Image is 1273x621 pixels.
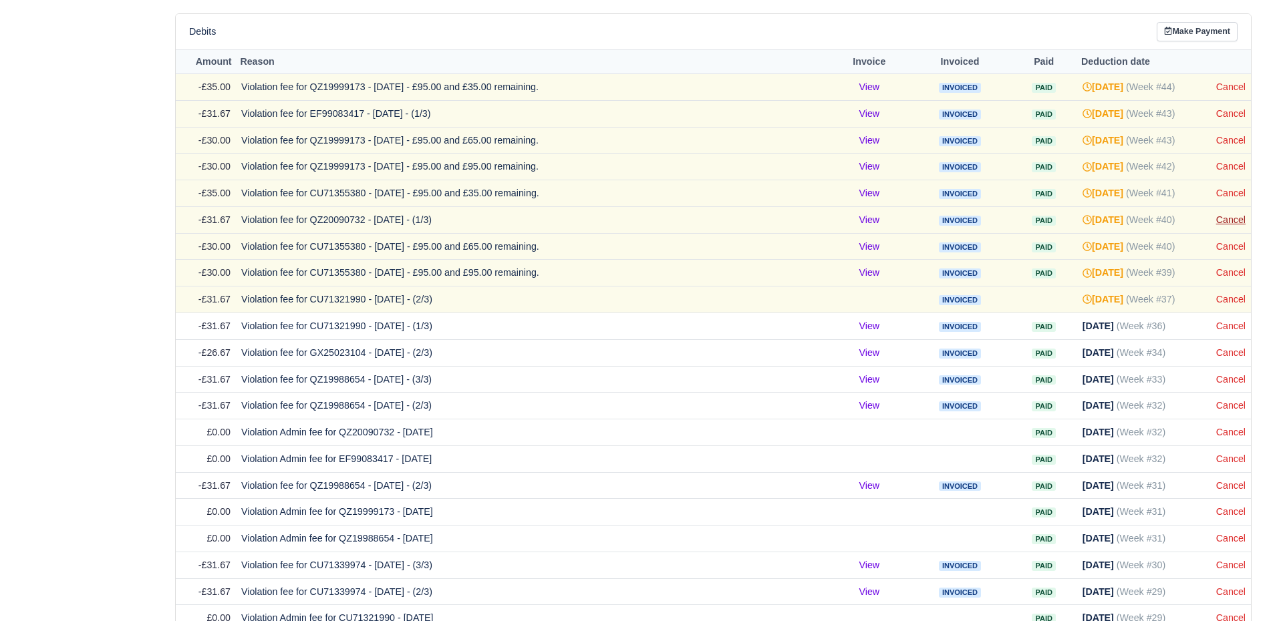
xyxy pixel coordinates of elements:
[859,560,880,570] a: View
[1083,533,1114,544] strong: [DATE]
[939,295,981,305] span: Invoiced
[1083,294,1123,304] strong: [DATE]
[1032,162,1055,172] span: Paid
[236,366,829,393] td: Violation fee for QZ19988654 - [DATE] - (3/3)
[939,322,981,332] span: Invoiced
[236,339,829,366] td: Violation fee for GX25023104 - [DATE] - (2/3)
[1032,588,1055,598] span: Paid
[1216,81,1246,92] a: Cancel
[1083,560,1114,570] strong: [DATE]
[1157,22,1238,41] a: Make Payment
[1117,586,1165,597] span: (Week #29)
[1032,534,1055,544] span: Paid
[1083,135,1123,146] strong: [DATE]
[939,401,981,411] span: Invoiced
[1117,374,1165,385] span: (Week #33)
[859,161,880,172] a: View
[939,83,981,93] span: Invoiced
[939,481,981,491] span: Invoiced
[206,453,231,464] span: £0.00
[198,188,231,198] span: -£35.00
[198,347,231,358] span: -£26.67
[1083,347,1114,358] strong: [DATE]
[1117,400,1165,411] span: (Week #32)
[206,533,231,544] span: £0.00
[1206,557,1273,621] iframe: Chat Widget
[1216,321,1246,331] a: Cancel
[859,586,880,597] a: View
[1083,241,1123,252] strong: [DATE]
[1083,161,1123,172] strong: [DATE]
[198,374,231,385] span: -£31.67
[829,49,909,74] th: Invoice
[1126,188,1175,198] span: (Week #41)
[859,374,880,385] a: View
[939,242,981,252] span: Invoiced
[1032,268,1055,278] span: Paid
[1083,108,1123,119] strong: [DATE]
[1032,428,1055,438] span: Paid
[939,561,981,571] span: Invoiced
[1126,214,1175,225] span: (Week #40)
[198,586,231,597] span: -£31.67
[1083,586,1114,597] strong: [DATE]
[859,347,880,358] a: View
[1032,189,1055,199] span: Paid
[198,560,231,570] span: -£31.67
[939,375,981,385] span: Invoiced
[1032,401,1055,411] span: Paid
[189,26,216,37] h6: Debits
[1032,216,1055,226] span: Paid
[236,260,829,286] td: Violation fee for CU71355380 - [DATE] - £95.00 and £95.00 remaining.
[1216,400,1246,411] a: Cancel
[198,241,231,252] span: -£30.00
[1216,480,1246,491] a: Cancel
[198,214,231,225] span: -£31.67
[236,445,829,472] td: Violation Admin fee for EF99083417 - [DATE]
[939,189,981,199] span: Invoiced
[236,393,829,419] td: Violation fee for QZ19988654 - [DATE] - (2/3)
[198,267,231,278] span: -£30.00
[1083,188,1123,198] strong: [DATE]
[1083,267,1123,278] strong: [DATE]
[859,188,880,198] a: View
[1032,349,1055,359] span: Paid
[1216,427,1246,437] a: Cancel
[939,216,981,226] span: Invoiced
[198,135,231,146] span: -£30.00
[198,81,231,92] span: -£35.00
[236,233,829,260] td: Violation fee for CU71355380 - [DATE] - £95.00 and £65.00 remaining.
[859,81,880,92] a: View
[1117,506,1165,517] span: (Week #31)
[1216,267,1246,278] a: Cancel
[1126,81,1175,92] span: (Week #44)
[1032,136,1055,146] span: Paid
[236,286,829,313] td: Violation fee for CU71321990 - [DATE] - (2/3)
[1216,374,1246,385] a: Cancel
[198,294,231,304] span: -£31.67
[1117,453,1165,464] span: (Week #32)
[1083,81,1123,92] strong: [DATE]
[1216,533,1246,544] a: Cancel
[1032,455,1055,465] span: Paid
[1083,506,1114,517] strong: [DATE]
[236,578,829,605] td: Violation fee for CU71339974 - [DATE] - (2/3)
[1216,506,1246,517] a: Cancel
[198,400,231,411] span: -£31.67
[1032,242,1055,252] span: Paid
[1117,321,1165,331] span: (Week #36)
[1032,375,1055,385] span: Paid
[1117,480,1165,491] span: (Week #31)
[939,110,981,120] span: Invoiced
[939,588,981,598] span: Invoiced
[236,552,829,578] td: Violation fee for CU71339974 - [DATE] - (3/3)
[1126,241,1175,252] span: (Week #40)
[1126,135,1175,146] span: (Week #43)
[1077,49,1211,74] th: Deduction date
[1083,400,1114,411] strong: [DATE]
[1117,427,1165,437] span: (Week #32)
[1126,267,1175,278] span: (Week #39)
[1216,161,1246,172] a: Cancel
[859,400,880,411] a: View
